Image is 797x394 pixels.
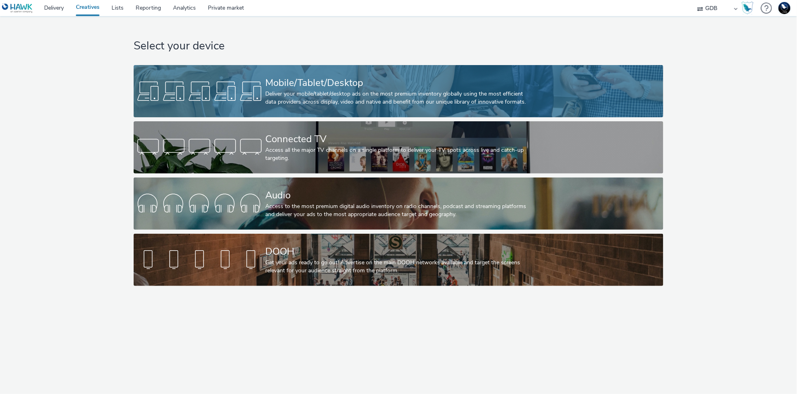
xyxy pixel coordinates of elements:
a: DOOHGet your ads ready to go out! Advertise on the main DOOH networks available and target the sc... [134,234,663,286]
div: Mobile/Tablet/Desktop [265,76,529,90]
div: Get your ads ready to go out! Advertise on the main DOOH networks available and target the screen... [265,259,529,275]
h1: Select your device [134,39,663,54]
img: undefined Logo [2,3,33,13]
div: Audio [265,188,529,202]
a: Connected TVAccess all the major TV channels on a single platform to deliver your TV spots across... [134,121,663,174]
img: Hawk Academy [742,2,754,14]
div: DOOH [265,245,529,259]
a: AudioAccess to the most premium digital audio inventory on radio channels, podcast and streaming ... [134,178,663,230]
div: Connected TV [265,132,529,146]
a: Hawk Academy [742,2,757,14]
div: Deliver your mobile/tablet/desktop ads on the most premium inventory globally using the most effi... [265,90,529,106]
img: Support Hawk [779,2,791,14]
a: Mobile/Tablet/DesktopDeliver your mobile/tablet/desktop ads on the most premium inventory globall... [134,65,663,117]
div: Access to the most premium digital audio inventory on radio channels, podcast and streaming platf... [265,202,529,219]
div: Access all the major TV channels on a single platform to deliver your TV spots across live and ca... [265,146,529,163]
